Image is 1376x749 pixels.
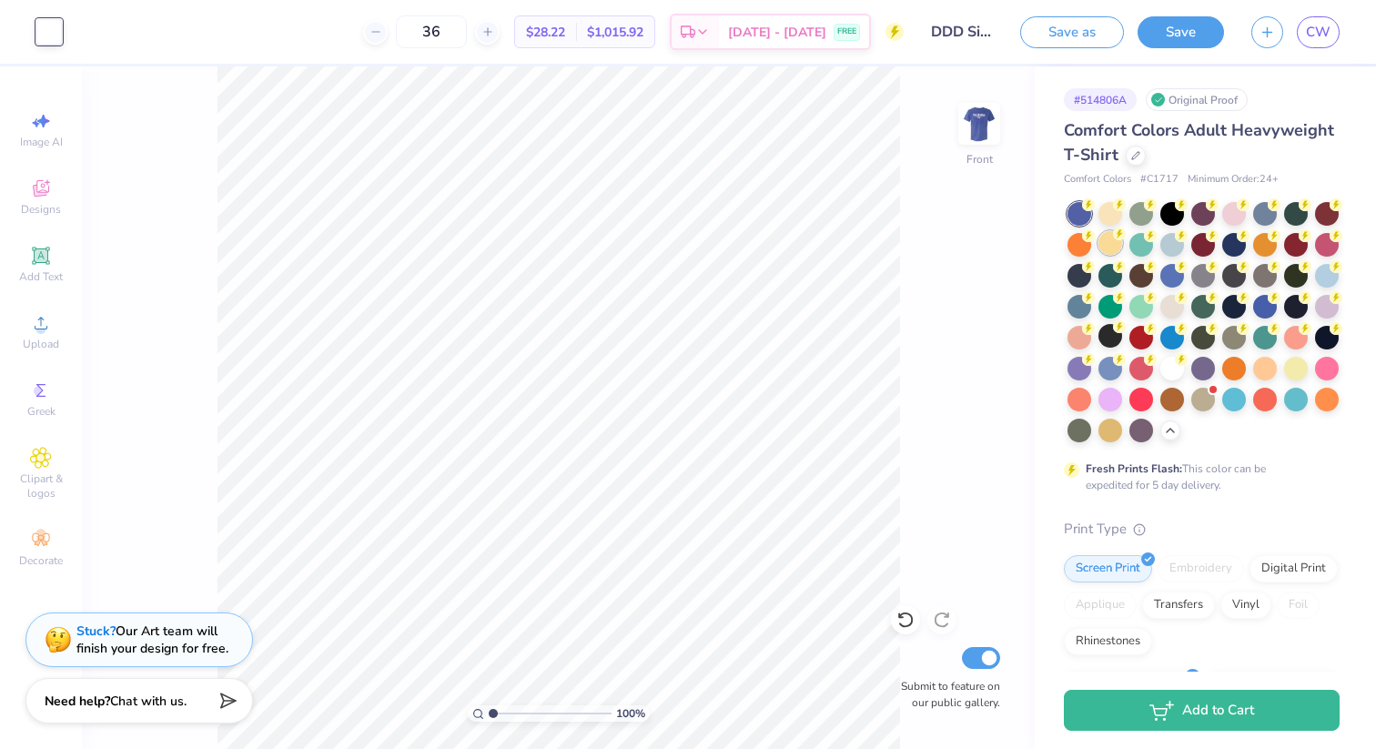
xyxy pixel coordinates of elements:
[1064,690,1340,731] button: Add to Cart
[1020,16,1124,48] button: Save as
[728,23,826,42] span: [DATE] - [DATE]
[1146,88,1248,111] div: Original Proof
[961,106,997,142] img: Front
[837,25,856,38] span: FREE
[917,14,1007,50] input: Untitled Design
[19,269,63,284] span: Add Text
[587,23,643,42] span: $1,015.92
[1140,172,1179,187] span: # C1717
[21,202,61,217] span: Designs
[1188,172,1279,187] span: Minimum Order: 24 +
[76,622,116,640] strong: Stuck?
[27,404,56,419] span: Greek
[1277,592,1320,619] div: Foil
[1064,172,1131,187] span: Comfort Colors
[1064,88,1137,111] div: # 514806A
[1064,592,1137,619] div: Applique
[1250,555,1338,582] div: Digital Print
[1220,592,1271,619] div: Vinyl
[19,553,63,568] span: Decorate
[1158,555,1244,582] div: Embroidery
[1306,22,1330,43] span: CW
[76,622,228,657] div: Our Art team will finish your design for free.
[1064,628,1152,655] div: Rhinestones
[20,135,63,149] span: Image AI
[1086,461,1182,476] strong: Fresh Prints Flash:
[9,471,73,501] span: Clipart & logos
[396,15,467,48] input: – –
[1086,461,1310,493] div: This color can be expedited for 5 day delivery.
[1064,119,1334,166] span: Comfort Colors Adult Heavyweight T-Shirt
[1064,555,1152,582] div: Screen Print
[1064,519,1340,540] div: Print Type
[891,678,1000,711] label: Submit to feature on our public gallery.
[1297,16,1340,48] a: CW
[23,337,59,351] span: Upload
[1142,592,1215,619] div: Transfers
[616,705,645,722] span: 100 %
[526,23,565,42] span: $28.22
[45,693,110,710] strong: Need help?
[1138,16,1224,48] button: Save
[966,151,993,167] div: Front
[110,693,187,710] span: Chat with us.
